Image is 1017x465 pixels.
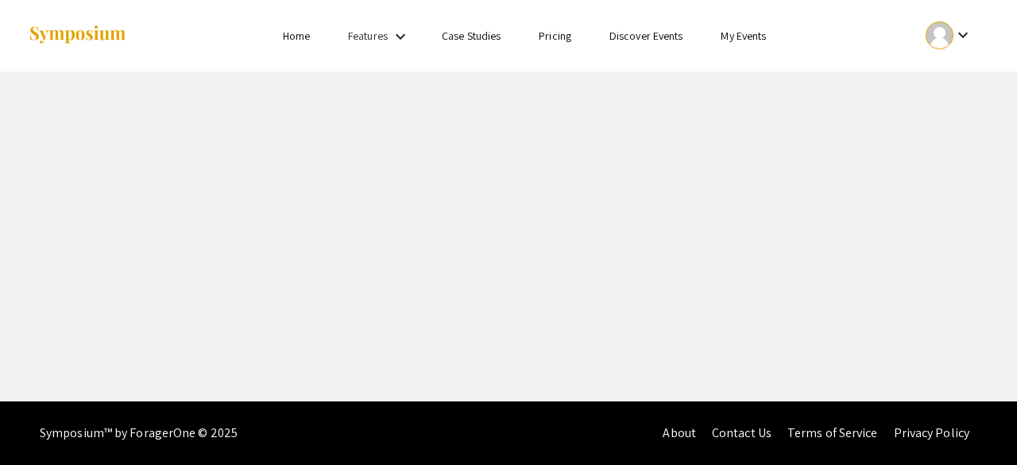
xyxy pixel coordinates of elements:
a: Pricing [539,29,571,43]
a: About [663,424,696,441]
a: Case Studies [442,29,501,43]
a: Features [348,29,388,43]
a: Contact Us [712,424,771,441]
iframe: Chat [12,393,68,453]
button: Expand account dropdown [909,17,989,53]
a: Discover Events [609,29,683,43]
mat-icon: Expand Features list [391,27,410,46]
a: Privacy Policy [894,424,969,441]
img: Symposium by ForagerOne [28,25,127,46]
mat-icon: Expand account dropdown [953,25,973,45]
a: Home [283,29,310,43]
a: Terms of Service [787,424,878,441]
a: My Events [721,29,766,43]
div: Symposium™ by ForagerOne © 2025 [40,401,238,465]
